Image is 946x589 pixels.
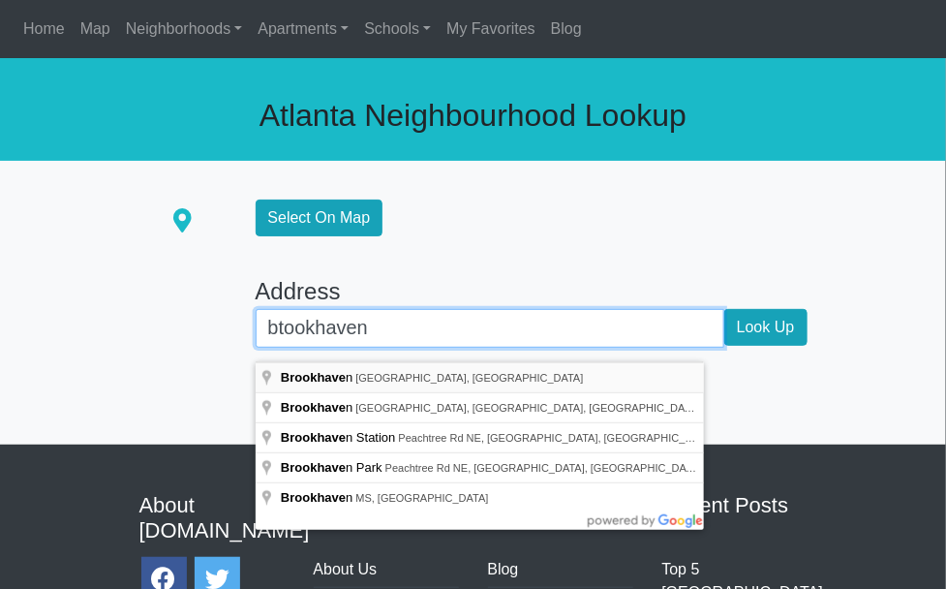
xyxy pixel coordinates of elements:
[281,400,346,415] span: Brookhave
[355,402,700,414] span: [GEOGRAPHIC_DATA], [GEOGRAPHIC_DATA], [GEOGRAPHIC_DATA]
[256,274,808,309] div: Address
[281,430,399,445] span: n Station
[355,492,488,504] span: MS, [GEOGRAPHIC_DATA]
[551,20,582,37] span: Blog
[356,10,439,48] a: Schools
[488,561,519,577] a: Blog
[439,10,543,48] a: My Favorites
[281,460,385,475] span: n Park
[543,10,590,48] a: Blog
[724,309,808,348] a: Look Up
[256,209,383,226] a: Select On Map
[314,561,378,577] a: About Us
[73,10,118,48] a: Map
[139,493,285,544] h4: About [DOMAIN_NAME]
[118,10,251,48] a: Neighborhoods
[281,430,346,445] span: Brookhave
[281,460,346,475] span: Brookhave
[15,10,73,48] a: Home
[399,432,832,444] span: Peachtree Rd NE, [GEOGRAPHIC_DATA], [GEOGRAPHIC_DATA], [GEOGRAPHIC_DATA]
[385,462,818,474] span: Peachtree Rd NE, [GEOGRAPHIC_DATA], [GEOGRAPHIC_DATA], [GEOGRAPHIC_DATA]
[281,370,346,385] span: Brookhave
[80,20,110,37] span: Map
[364,20,419,37] span: Schools
[355,372,583,384] span: [GEOGRAPHIC_DATA], [GEOGRAPHIC_DATA]
[139,97,808,134] h2: Atlanta Neighbourhood Lookup
[281,370,355,385] span: n
[250,10,356,48] a: Apartments
[258,20,337,37] span: Apartments
[23,20,65,37] span: Home
[126,20,231,37] span: Neighborhoods
[256,200,383,236] span: Select On Map
[446,20,535,37] span: My Favorites
[281,490,346,505] span: Brookhave
[281,490,355,505] span: n
[662,493,808,518] h4: Recent Posts
[281,400,355,415] span: n
[724,309,808,346] span: Look Up
[256,309,724,348] input: e.g. 1 Main St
